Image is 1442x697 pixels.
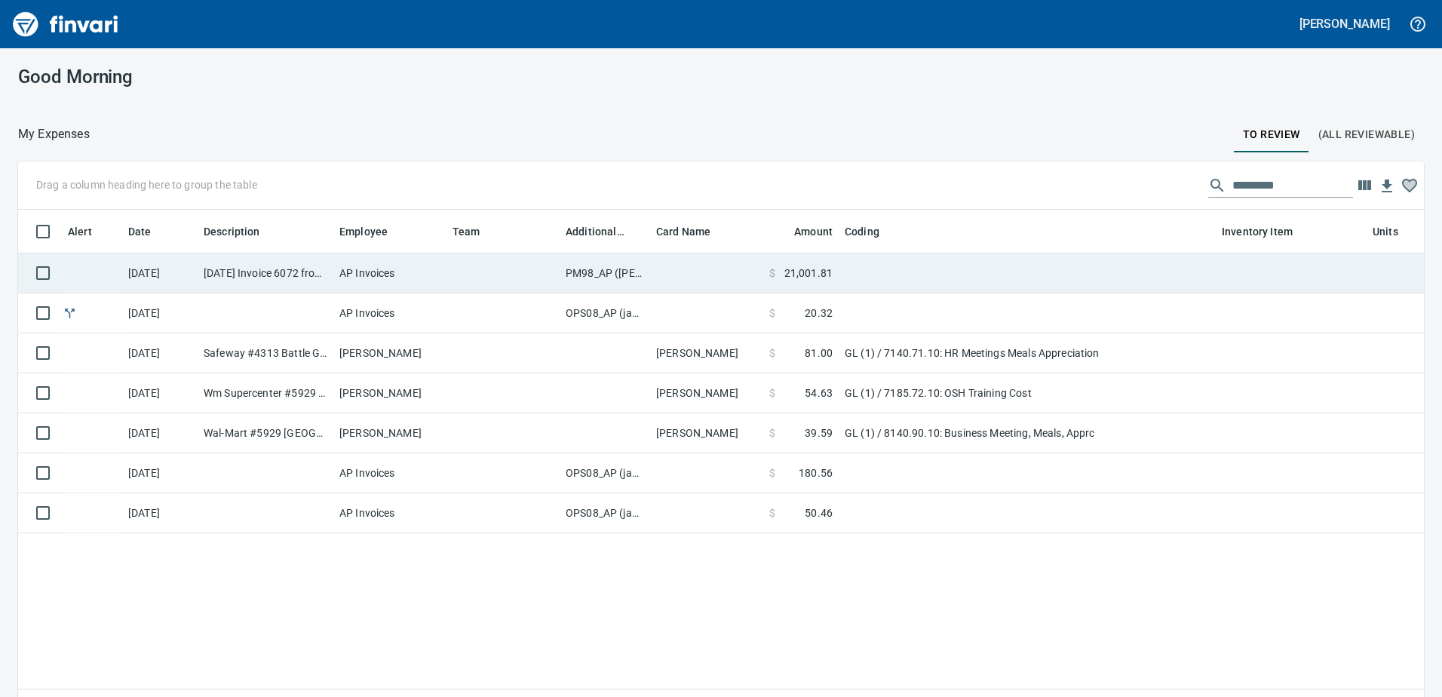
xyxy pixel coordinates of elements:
span: Split transaction [62,308,78,318]
button: Download Table [1376,175,1398,198]
td: GL (1) / 7140.71.10: HR Meetings Meals Appreciation [839,333,1216,373]
span: Date [128,223,152,241]
span: 50.46 [805,505,833,520]
td: [DATE] [122,333,198,373]
td: [PERSON_NAME] [333,373,446,413]
td: AP Invoices [333,453,446,493]
button: Choose columns to display [1353,174,1376,197]
td: [PERSON_NAME] [650,333,763,373]
span: Units [1373,223,1418,241]
button: [PERSON_NAME] [1296,12,1394,35]
span: 39.59 [805,425,833,441]
span: Amount [775,223,833,241]
nav: breadcrumb [18,125,90,143]
td: [DATE] Invoice 6072 from Superior Door of WA LLC (1-23901) [198,253,333,293]
span: $ [769,465,775,481]
td: [DATE] [122,253,198,293]
td: [PERSON_NAME] [333,333,446,373]
td: Wal-Mart #5929 [GEOGRAPHIC_DATA] [198,413,333,453]
span: 81.00 [805,345,833,361]
span: Additional Reviewer [566,223,624,241]
span: Team [453,223,500,241]
span: Amount [794,223,833,241]
p: Drag a column heading here to group the table [36,177,257,192]
td: [PERSON_NAME] [333,413,446,453]
td: [PERSON_NAME] [650,373,763,413]
span: 21,001.81 [784,266,833,281]
span: $ [769,425,775,441]
td: [DATE] [122,373,198,413]
span: Card Name [656,223,710,241]
span: To Review [1243,125,1300,144]
span: $ [769,505,775,520]
td: [DATE] [122,453,198,493]
span: Description [204,223,260,241]
td: OPS08_AP (janettep, samr) [560,293,650,333]
td: GL (1) / 7185.72.10: OSH Training Cost [839,373,1216,413]
span: Inventory Item [1222,223,1312,241]
span: Date [128,223,171,241]
img: Finvari [9,6,122,42]
span: $ [769,306,775,321]
span: Additional Reviewer [566,223,644,241]
span: Alert [68,223,92,241]
span: 180.56 [799,465,833,481]
h3: Good Morning [18,66,462,88]
span: Coding [845,223,879,241]
td: Wm Supercenter #5929 [GEOGRAPHIC_DATA] [198,373,333,413]
span: Employee [339,223,388,241]
span: Alert [68,223,112,241]
span: 20.32 [805,306,833,321]
span: Inventory Item [1222,223,1293,241]
span: $ [769,385,775,401]
span: (All Reviewable) [1318,125,1415,144]
span: Employee [339,223,407,241]
td: AP Invoices [333,253,446,293]
span: Coding [845,223,899,241]
button: Column choices favorited. Click to reset to default [1398,174,1421,197]
td: [DATE] [122,493,198,533]
p: My Expenses [18,125,90,143]
span: Description [204,223,280,241]
span: Units [1373,223,1398,241]
td: GL (1) / 8140.90.10: Business Meeting, Meals, Apprc [839,413,1216,453]
span: 54.63 [805,385,833,401]
td: Safeway #4313 Battle Ground [GEOGRAPHIC_DATA] [198,333,333,373]
td: AP Invoices [333,493,446,533]
td: OPS08_AP (janettep, samr) [560,493,650,533]
td: OPS08_AP (janettep, samr) [560,453,650,493]
span: $ [769,345,775,361]
span: Team [453,223,480,241]
span: Card Name [656,223,730,241]
td: [DATE] [122,413,198,453]
td: AP Invoices [333,293,446,333]
td: [DATE] [122,293,198,333]
h5: [PERSON_NAME] [1299,16,1390,32]
td: [PERSON_NAME] [650,413,763,453]
span: $ [769,266,775,281]
td: PM98_AP ([PERSON_NAME], [PERSON_NAME]) [560,253,650,293]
